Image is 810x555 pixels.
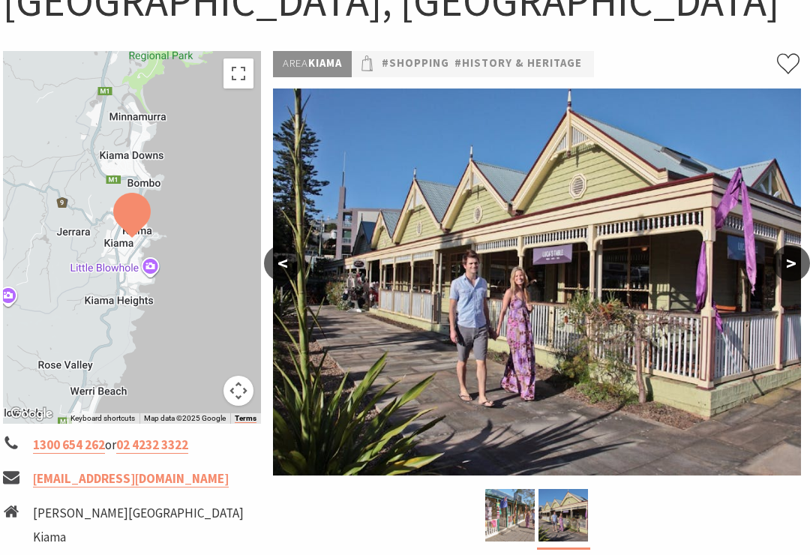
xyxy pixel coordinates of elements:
[33,503,244,523] li: [PERSON_NAME][GEOGRAPHIC_DATA]
[273,51,352,76] p: Kiama
[144,414,226,422] span: Map data ©2025 Google
[7,404,56,424] a: Click to see this area on Google Maps
[273,88,801,475] img: Historic Terrace Houses
[3,435,261,455] li: or
[382,55,449,73] a: #Shopping
[33,436,105,454] a: 1300 654 262
[538,489,588,541] img: Historic Terrace Houses
[33,527,244,547] li: Kiama
[454,55,582,73] a: #History & Heritage
[223,58,253,88] button: Toggle fullscreen view
[33,470,229,487] a: [EMAIL_ADDRESS][DOMAIN_NAME]
[116,436,188,454] a: 02 4232 3322
[485,489,535,541] img: Historic Terrace Houses
[223,376,253,406] button: Map camera controls
[70,413,135,424] button: Keyboard shortcuts
[235,414,256,423] a: Terms (opens in new tab)
[7,404,56,424] img: Google
[264,245,301,281] button: <
[772,245,810,281] button: >
[283,56,308,70] span: Area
